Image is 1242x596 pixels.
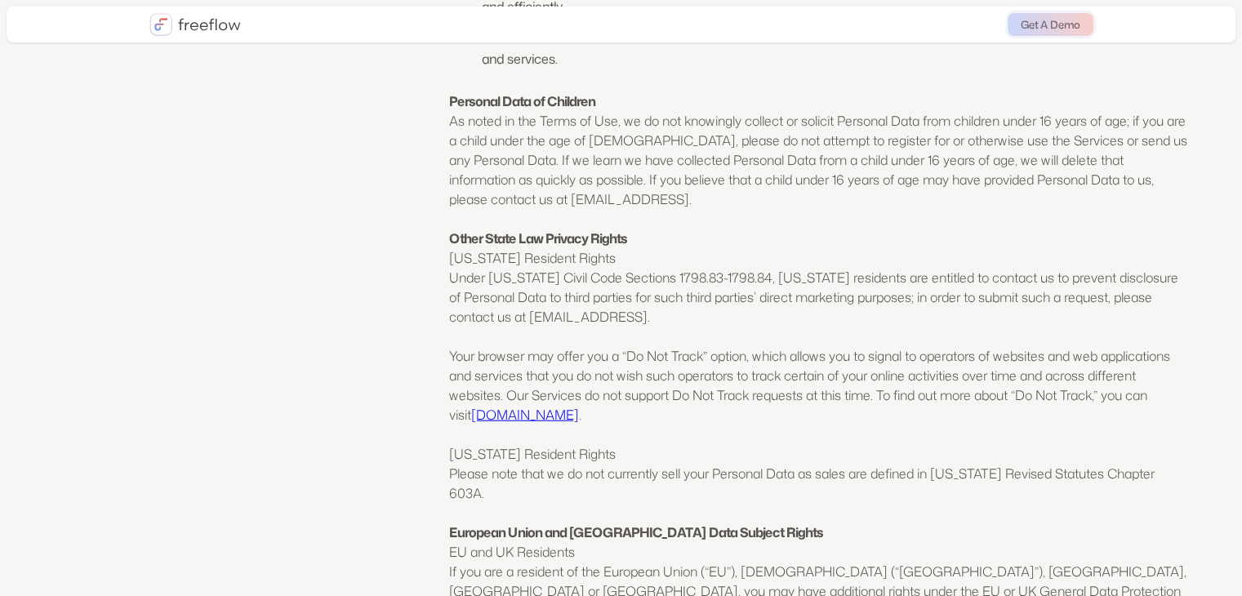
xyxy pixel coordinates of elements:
strong: European Union and [GEOGRAPHIC_DATA] Data Subject Rights [449,523,823,541]
p: As noted in the Terms of Use, we do not knowingly collect or solicit Personal Data from children ... [449,111,1191,209]
p: ‍ [449,327,1191,346]
p: ‍ [449,209,1191,229]
p: ‍ [449,503,1191,523]
li: We retain your contact details if you reach out to us so that we may contact you in the future wi... [482,20,1191,72]
p: Please note that we do not currently sell your Personal Data as sales are defined in [US_STATE] R... [449,464,1191,503]
a: [DOMAIN_NAME] [471,406,579,424]
em: [US_STATE] Resident Rights [449,445,616,463]
p: Under [US_STATE] Civil Code Sections 1798.83-1798.84, [US_STATE] residents are entitled to contac... [449,268,1191,327]
strong: Personal Data of Children [449,92,595,110]
p: Your browser may offer you a “Do Not Track” option, which allows you to signal to operators of we... [449,346,1191,425]
p: ‍ [449,425,1191,444]
a: home [149,13,241,36]
em: EU and UK Residents [449,543,575,561]
strong: Other State Law Privacy Rights [449,229,627,247]
em: [US_STATE] Resident Rights [449,249,616,267]
a: Get A Demo [1008,13,1093,36]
